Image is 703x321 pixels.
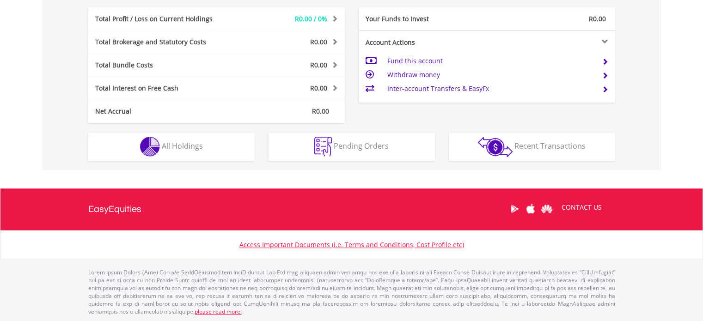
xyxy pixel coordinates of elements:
span: R0.00 [589,14,606,23]
a: Google Play [507,194,523,223]
img: transactions-zar-wht.png [478,137,513,157]
span: R0.00 / 0% [295,14,327,23]
a: please read more: [195,308,242,315]
div: Total Bundle Costs [88,61,238,70]
button: Pending Orders [269,133,435,161]
span: R0.00 [312,107,329,115]
td: Fund this account [387,54,594,68]
span: R0.00 [310,61,327,69]
button: Recent Transactions [449,133,615,161]
img: pending_instructions-wht.png [314,137,332,157]
a: Apple [523,194,539,223]
p: Lorem Ipsum Dolors (Ame) Con a/e SeddOeiusmod tem InciDiduntut Lab Etd mag aliquaen admin veniamq... [88,268,615,316]
span: Pending Orders [334,141,389,151]
td: Withdraw money [387,68,594,82]
a: Huawei [539,194,555,223]
div: Your Funds to Invest [359,14,487,24]
div: Total Brokerage and Statutory Costs [88,37,238,47]
td: Inter-account Transfers & EasyFx [387,82,594,96]
button: All Holdings [88,133,255,161]
a: EasyEquities [88,188,141,230]
span: R0.00 [310,37,327,46]
span: R0.00 [310,84,327,92]
div: Net Accrual [88,107,238,116]
span: All Holdings [162,141,203,151]
div: Total Profit / Loss on Current Holdings [88,14,238,24]
div: Total Interest on Free Cash [88,84,238,93]
a: Access Important Documents (i.e. Terms and Conditions, Cost Profile etc) [239,240,464,249]
img: holdings-wht.png [140,137,160,157]
span: Recent Transactions [514,141,586,151]
a: CONTACT US [555,194,608,220]
div: Account Actions [359,38,487,47]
